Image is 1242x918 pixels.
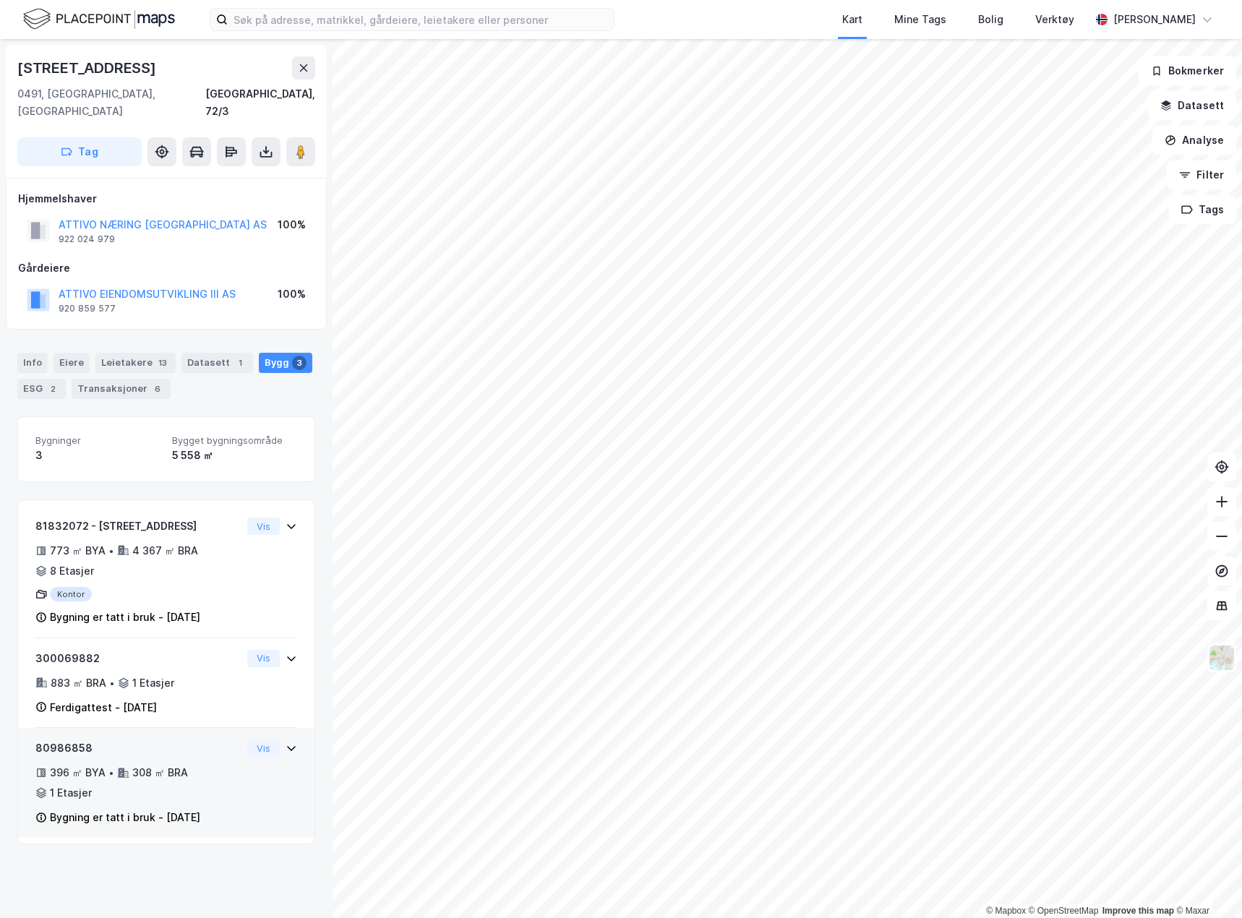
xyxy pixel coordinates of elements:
[172,434,297,447] span: Bygget bygningsområde
[50,809,200,826] div: Bygning er tatt i bruk - [DATE]
[259,353,312,373] div: Bygg
[1170,849,1242,918] iframe: Chat Widget
[1208,644,1235,672] img: Z
[247,650,280,667] button: Vis
[292,356,307,370] div: 3
[18,190,314,207] div: Hjemmelshaver
[109,677,115,689] div: •
[247,518,280,535] button: Vis
[50,542,106,559] div: 773 ㎡ BYA
[842,11,862,28] div: Kart
[50,699,157,716] div: Ferdigattest - [DATE]
[51,674,106,692] div: 883 ㎡ BRA
[17,353,48,373] div: Info
[278,216,306,233] div: 100%
[23,7,175,32] img: logo.f888ab2527a4732fd821a326f86c7f29.svg
[132,764,188,781] div: 308 ㎡ BRA
[59,303,116,314] div: 920 859 577
[1148,91,1236,120] button: Datasett
[18,259,314,277] div: Gårdeiere
[1169,195,1236,224] button: Tags
[50,609,200,626] div: Bygning er tatt i bruk - [DATE]
[17,56,159,80] div: [STREET_ADDRESS]
[108,767,114,778] div: •
[1170,849,1242,918] div: Kontrollprogram for chat
[50,764,106,781] div: 396 ㎡ BYA
[1167,160,1236,189] button: Filter
[150,382,165,396] div: 6
[172,447,297,464] div: 5 558 ㎡
[35,739,241,757] div: 80986858
[53,353,90,373] div: Eiere
[1102,906,1174,916] a: Improve this map
[233,356,247,370] div: 1
[1035,11,1074,28] div: Verktøy
[35,447,160,464] div: 3
[72,379,171,399] div: Transaksjoner
[35,650,241,667] div: 300069882
[894,11,946,28] div: Mine Tags
[1139,56,1236,85] button: Bokmerker
[155,356,170,370] div: 13
[50,784,92,802] div: 1 Etasjer
[132,674,174,692] div: 1 Etasjer
[46,382,60,396] div: 2
[1113,11,1196,28] div: [PERSON_NAME]
[59,233,115,245] div: 922 024 979
[108,545,114,557] div: •
[35,518,241,535] div: 81832072 - [STREET_ADDRESS]
[228,9,614,30] input: Søk på adresse, matrikkel, gårdeiere, leietakere eller personer
[247,739,280,757] button: Vis
[1152,126,1236,155] button: Analyse
[132,542,198,559] div: 4 367 ㎡ BRA
[17,85,205,120] div: 0491, [GEOGRAPHIC_DATA], [GEOGRAPHIC_DATA]
[205,85,315,120] div: [GEOGRAPHIC_DATA], 72/3
[181,353,253,373] div: Datasett
[1029,906,1099,916] a: OpenStreetMap
[95,353,176,373] div: Leietakere
[986,906,1026,916] a: Mapbox
[50,562,94,580] div: 8 Etasjer
[17,379,66,399] div: ESG
[278,286,306,303] div: 100%
[978,11,1003,28] div: Bolig
[17,137,142,166] button: Tag
[35,434,160,447] span: Bygninger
